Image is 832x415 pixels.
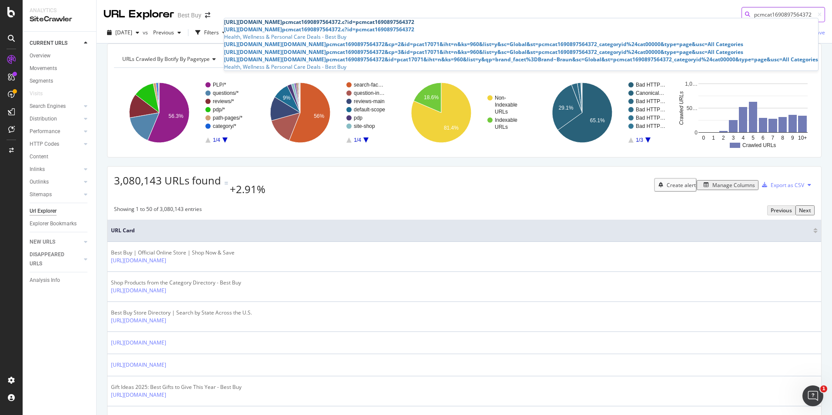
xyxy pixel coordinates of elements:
div: URL Explorer [104,7,174,22]
div: HTTP Codes [30,140,59,149]
div: [URL][DOMAIN_NAME][DOMAIN_NAME] &id=pcat17071&iht=n&ks=960&list=y&qp=brand_facet%3DBrand~Braun&sc... [224,56,818,63]
text: 50… [687,105,698,111]
button: Export as CSV [758,178,804,192]
div: Analysis Info [30,276,60,285]
a: Analysis Info [30,276,90,285]
text: 5 [751,135,755,141]
div: Sitemaps [30,190,52,199]
text: 0 [694,130,698,136]
div: Export as CSV [771,181,804,189]
div: Performance [30,127,60,136]
text: 8 [781,135,784,141]
div: Showing 1 to 50 of 3,080,143 entries [114,205,202,215]
span: pcmcat1690897564372 [326,48,385,56]
text: 1/3 [636,137,643,143]
a: [URL][DOMAIN_NAME][DOMAIN_NAME]pcmcat1690897564372&cp=2&id=pcat17071&iht=n&ks=960&list=y&sc=Globa... [224,40,818,48]
text: search-fac… [354,82,383,88]
a: Inlinks [30,165,81,174]
a: HTTP Codes [30,140,81,149]
a: Outlinks [30,177,81,187]
div: [URL][DOMAIN_NAME] .c?id=pcmcat1690897564372 [224,26,818,33]
span: Previous [150,29,174,36]
span: pcmcat1690897564372 [326,56,385,63]
div: Outlinks [30,177,49,187]
div: Create alert [667,181,696,189]
div: Save [813,29,825,36]
div: arrow-right-arrow-left [205,12,210,18]
text: 7 [772,135,775,141]
a: Visits [30,89,51,98]
text: questions/* [213,90,239,96]
div: [URL][DOMAIN_NAME][DOMAIN_NAME] &cp=3&id=pcat17071&iht=n&ks=960&list=y&sc=Global&st=pcmcat1690897... [224,48,818,56]
svg: A chart. [114,75,251,151]
div: A chart. [537,75,674,151]
text: URLs [495,124,508,130]
text: 6 [762,135,765,141]
a: Explorer Bookmarks [30,219,90,228]
text: 9 [791,135,794,141]
div: Overview [30,51,50,60]
iframe: Intercom live chat [802,385,823,406]
div: Best Buy [178,11,201,20]
text: 10+ [798,135,807,141]
text: reviews/* [213,98,234,104]
a: [URL][DOMAIN_NAME] [111,391,166,399]
text: 3 [732,135,735,141]
text: category/* [213,123,236,129]
div: Manage Columns [712,181,755,189]
div: Visits [30,89,43,98]
svg: A chart. [678,75,815,151]
a: Segments [30,77,90,86]
div: NEW URLS [30,238,55,247]
span: URLs Crawled By Botify By pagetype [122,55,210,63]
text: 2 [722,135,725,141]
text: 1 [712,135,715,141]
div: Filters [204,29,219,36]
button: Previous [767,205,795,215]
div: Next [799,207,811,214]
text: Indexable [495,117,517,123]
text: Bad HTTP… [636,82,665,88]
button: Manage Columns [697,180,758,190]
a: [URL][DOMAIN_NAME] [111,317,166,325]
div: DISAPPEARED URLS [30,250,74,268]
text: Bad HTTP… [636,115,665,121]
svg: A chart. [396,75,533,151]
a: DISAPPEARED URLS [30,250,81,268]
a: Sitemaps [30,190,81,199]
text: 0 [702,135,705,141]
div: Movements [30,64,57,73]
text: pdp [354,115,362,121]
h4: URLs Crawled By Botify By pagetype [121,52,243,66]
div: Search Engines [30,102,66,111]
a: [URL][DOMAIN_NAME]pcmcat1690897564372.c?id=pcmcat1690897564372Health, Wellness & Personal Care De... [224,26,818,40]
text: Canonical… [636,90,664,96]
a: Performance [30,127,81,136]
text: Bad HTTP… [636,123,665,129]
text: 29.1% [559,105,574,111]
div: Analytics [30,7,89,14]
text: reviews-main [354,98,385,104]
text: 56.3% [168,113,183,119]
text: pdp/* [213,107,225,113]
svg: A chart. [255,75,392,151]
a: [URL][DOMAIN_NAME]pcmcat1690897564372.c?id=pcmcat1690897564372 [224,18,818,26]
div: Best Buy Store Directory | Search by State Across the U.S. [111,309,252,317]
span: pcmcat1690897564372 [282,26,341,33]
a: [URL][DOMAIN_NAME][DOMAIN_NAME]pcmcat1690897564372&id=pcat17071&iht=n&ks=960&list=y&qp=brand_face... [224,56,818,70]
div: Url Explorer [30,207,57,216]
span: URL Card [111,227,811,234]
div: Distribution [30,114,57,124]
text: 4 [741,135,745,141]
text: 1/4 [213,137,220,143]
text: URLs [495,109,508,115]
a: Movements [30,64,90,73]
button: Next [795,205,815,215]
text: Bad HTTP… [636,98,665,104]
text: PLP/* [213,82,226,88]
div: Best Buy | Official Online Store | Shop Now & Save [111,249,235,257]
